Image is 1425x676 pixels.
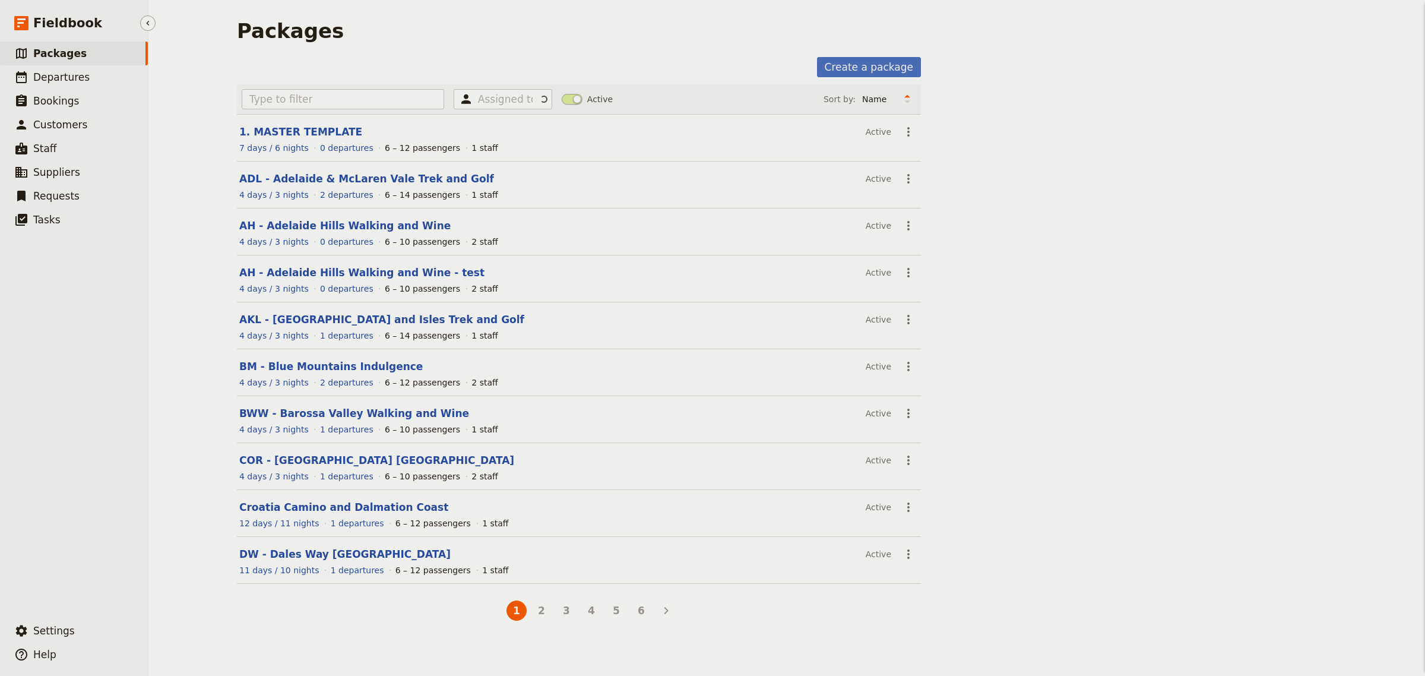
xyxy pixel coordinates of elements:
span: 4 days / 3 nights [239,284,309,293]
a: View the itinerary for this package [239,330,309,342]
a: COR - [GEOGRAPHIC_DATA] [GEOGRAPHIC_DATA] [239,454,514,466]
button: Actions [898,169,919,189]
button: 2 [531,601,552,621]
button: Actions [898,122,919,142]
span: 7 days / 6 nights [239,143,309,153]
div: 6 – 12 passengers [395,564,471,576]
span: 4 days / 3 nights [239,237,309,247]
span: Suppliers [33,166,80,178]
button: Actions [898,263,919,283]
span: 4 days / 3 nights [239,378,309,387]
button: Actions [898,544,919,564]
span: 4 days / 3 nights [239,425,309,434]
div: 1 staff [471,189,498,201]
span: Sort by: [824,93,856,105]
button: 3 [556,601,577,621]
div: 1 staff [482,517,508,529]
div: Active [866,544,891,564]
a: 1. MASTER TEMPLATE [239,126,362,138]
input: Type to filter [242,89,444,109]
span: 4 days / 3 nights [239,472,309,481]
select: Sort by: [857,90,898,108]
span: 12 days / 11 nights [239,519,319,528]
a: View the itinerary for this package [239,377,309,388]
a: Create a package [817,57,921,77]
a: BM - Blue Mountains Indulgence [239,361,423,372]
span: Departures [33,71,90,83]
button: Actions [898,216,919,236]
div: Active [866,450,891,470]
button: 5 [606,601,626,621]
button: Actions [898,309,919,330]
a: ADL - Adelaide & McLaren Vale Trek and Golf [239,173,494,185]
div: 1 staff [471,142,498,154]
div: 2 staff [471,236,498,248]
div: 6 – 10 passengers [385,424,460,435]
ul: Pagination [479,598,679,623]
button: Actions [898,497,919,517]
div: Active [866,263,891,283]
span: Fieldbook [33,14,102,32]
a: View the itinerary for this package [239,142,309,154]
div: 6 – 14 passengers [385,189,460,201]
a: View the departures for this package [331,564,384,576]
a: View the itinerary for this package [239,424,309,435]
a: Croatia Camino and Dalmation Coast [239,501,448,513]
a: BWW - Barossa Valley Walking and Wine [239,408,469,419]
span: 11 days / 10 nights [239,566,319,575]
a: View the itinerary for this package [239,564,319,576]
div: 6 – 12 passengers [385,377,460,388]
a: View the departures for this package [320,470,373,482]
a: View the departures for this package [320,142,373,154]
button: Actions [898,403,919,424]
div: 6 – 12 passengers [385,142,460,154]
span: Packages [33,48,87,59]
button: Actions [898,450,919,470]
div: Active [866,216,891,236]
div: 6 – 12 passengers [395,517,471,529]
div: Active [866,403,891,424]
div: 6 – 10 passengers [385,236,460,248]
a: View the departures for this package [320,377,373,388]
a: View the itinerary for this package [239,189,309,201]
span: Settings [33,625,75,637]
a: AKL - [GEOGRAPHIC_DATA] and Isles Trek and Golf [239,314,524,326]
a: AH - Adelaide Hills Walking and Wine - test [239,267,484,279]
a: View the itinerary for this package [239,470,309,482]
button: 4 [581,601,601,621]
a: View the departures for this package [320,283,373,295]
a: DW - Dales Way [GEOGRAPHIC_DATA] [239,548,451,560]
span: 4 days / 3 nights [239,331,309,340]
span: Requests [33,190,80,202]
div: Active [866,122,891,142]
button: Next [656,601,676,621]
span: 4 days / 3 nights [239,190,309,200]
div: 2 staff [471,283,498,295]
div: Active [866,309,891,330]
a: View the departures for this package [320,424,373,435]
a: View the itinerary for this package [239,236,309,248]
button: 6 [631,601,651,621]
h1: Packages [237,19,344,43]
button: 1 [506,601,527,621]
span: Bookings [33,95,79,107]
span: Active [587,93,613,105]
a: AH - Adelaide Hills Walking and Wine [239,220,451,232]
button: Change sort direction [898,90,916,108]
div: 6 – 10 passengers [385,470,460,482]
span: Staff [33,143,57,154]
input: Assigned to [478,92,533,106]
a: View the departures for this package [320,236,373,248]
a: View the departures for this package [320,189,373,201]
a: View the itinerary for this package [239,283,309,295]
div: Active [866,169,891,189]
div: 6 – 14 passengers [385,330,460,342]
div: 1 staff [471,424,498,435]
span: Help [33,649,56,661]
div: 2 staff [471,470,498,482]
span: Customers [33,119,87,131]
a: View the itinerary for this package [239,517,319,529]
a: View the departures for this package [320,330,373,342]
div: 2 staff [471,377,498,388]
button: Actions [898,356,919,377]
